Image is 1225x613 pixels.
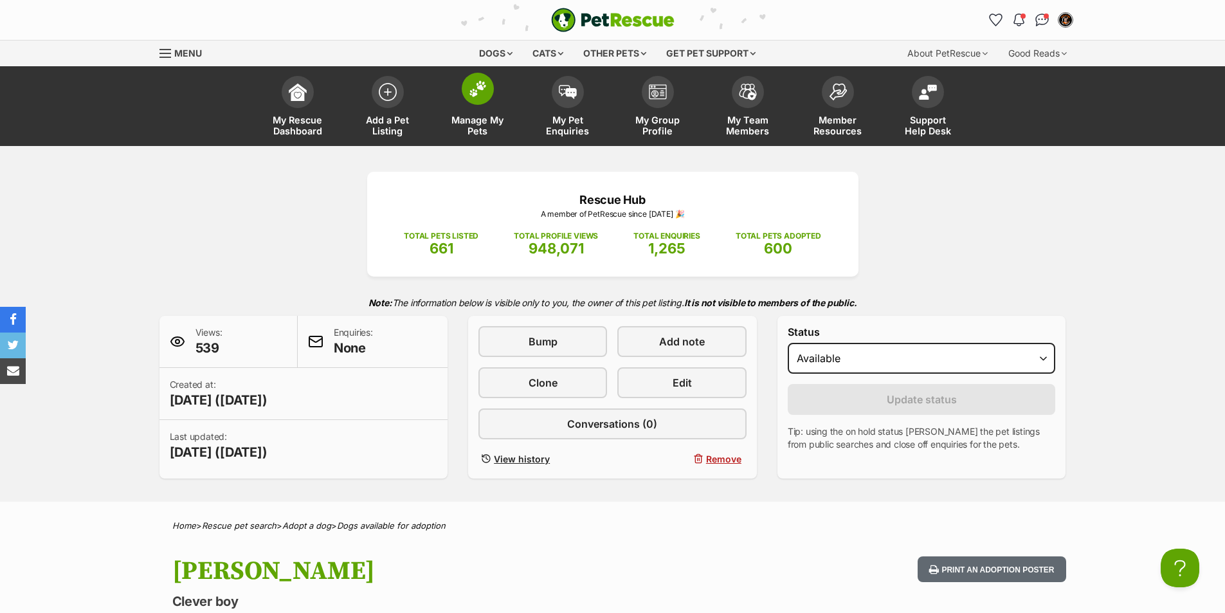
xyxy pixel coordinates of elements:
[172,556,716,586] h1: [PERSON_NAME]
[918,556,1066,583] button: Print an adoption poster
[202,520,277,531] a: Rescue pet search
[386,208,839,220] p: A member of PetRescue since [DATE] 🎉
[999,41,1076,66] div: Good Reads
[478,367,607,398] a: Clone
[788,425,1056,451] p: Tip: using the on hold status [PERSON_NAME] the pet listings from public searches and close off e...
[529,334,558,349] span: Bump
[337,520,446,531] a: Dogs available for adoption
[379,83,397,101] img: add-pet-listing-icon-0afa8454b4691262ce3f59096e99ab1cd57d4a30225e0717b998d2c9b9846f56.svg
[887,392,957,407] span: Update status
[529,375,558,390] span: Clone
[706,452,741,466] span: Remove
[172,592,716,610] p: Clever boy
[919,84,937,100] img: help-desk-icon-fdf02630f3aa405de69fd3d07c3f3aa587a6932b1a1747fa1d2bba05be0121f9.svg
[657,41,765,66] div: Get pet support
[629,114,687,136] span: My Group Profile
[788,384,1056,415] button: Update status
[1059,14,1072,26] img: Rescue Hub profile pic
[551,8,675,32] a: PetRescue
[494,452,550,466] span: View history
[470,41,522,66] div: Dogs
[140,521,1085,531] div: > > >
[539,114,597,136] span: My Pet Enquiries
[1055,10,1076,30] button: My account
[764,240,792,257] span: 600
[559,85,577,99] img: pet-enquiries-icon-7e3ad2cf08bfb03b45e93fb7055b45f3efa6380592205ae92323e6603595dc1f.svg
[986,10,1076,30] ul: Account quick links
[368,297,392,308] strong: Note:
[1009,10,1030,30] button: Notifications
[195,339,222,357] span: 539
[1161,549,1199,587] iframe: Help Scout Beacon - Open
[386,191,839,208] p: Rescue Hub
[648,240,685,257] span: 1,265
[649,84,667,100] img: group-profile-icon-3fa3cf56718a62981997c0bc7e787c4b2cf8bcc04b72c1350f741eb67cf2f40e.svg
[986,10,1006,30] a: Favourites
[172,520,196,531] a: Home
[334,339,373,357] span: None
[617,367,746,398] a: Edit
[613,69,703,146] a: My Group Profile
[514,230,598,242] p: TOTAL PROFILE VIEWS
[253,69,343,146] a: My Rescue Dashboard
[289,83,307,101] img: dashboard-icon-eb2f2d2d3e046f16d808141f083e7271f6b2e854fb5c12c21221c1fb7104beca.svg
[170,378,268,409] p: Created at:
[883,69,973,146] a: Support Help Desk
[633,230,700,242] p: TOTAL ENQUIRIES
[174,48,202,59] span: Menu
[673,375,692,390] span: Edit
[739,84,757,100] img: team-members-icon-5396bd8760b3fe7c0b43da4ab00e1e3bb1a5d9ba89233759b79545d2d3fc5d0d.svg
[793,69,883,146] a: Member Resources
[529,240,584,257] span: 948,071
[1035,14,1049,26] img: chat-41dd97257d64d25036548639549fe6c8038ab92f7586957e7f3b1b290dea8141.svg
[523,41,572,66] div: Cats
[334,326,373,357] p: Enquiries:
[195,326,222,357] p: Views:
[478,326,607,357] a: Bump
[430,240,453,257] span: 661
[1032,10,1053,30] a: Conversations
[788,326,1056,338] label: Status
[433,69,523,146] a: Manage My Pets
[898,41,997,66] div: About PetRescue
[449,114,507,136] span: Manage My Pets
[567,416,657,432] span: Conversations (0)
[899,114,957,136] span: Support Help Desk
[574,41,655,66] div: Other pets
[359,114,417,136] span: Add a Pet Listing
[684,297,857,308] strong: It is not visible to members of the public.
[343,69,433,146] a: Add a Pet Listing
[469,80,487,97] img: manage-my-pets-icon-02211641906a0b7f246fdf0571729dbe1e7629f14944591b6c1af311fb30b64b.svg
[736,230,821,242] p: TOTAL PETS ADOPTED
[809,114,867,136] span: Member Resources
[703,69,793,146] a: My Team Members
[170,443,268,461] span: [DATE] ([DATE])
[478,450,607,468] a: View history
[719,114,777,136] span: My Team Members
[617,326,746,357] a: Add note
[551,8,675,32] img: logo-e224e6f780fb5917bec1dbf3a21bbac754714ae5b6737aabdf751b685950b380.svg
[170,391,268,409] span: [DATE] ([DATE])
[404,230,478,242] p: TOTAL PETS LISTED
[1013,14,1024,26] img: notifications-46538b983faf8c2785f20acdc204bb7945ddae34d4c08c2a6579f10ce5e182be.svg
[478,408,747,439] a: Conversations (0)
[523,69,613,146] a: My Pet Enquiries
[282,520,331,531] a: Adopt a dog
[269,114,327,136] span: My Rescue Dashboard
[159,289,1066,316] p: The information below is visible only to you, the owner of this pet listing.
[170,430,268,461] p: Last updated:
[159,41,211,64] a: Menu
[617,450,746,468] button: Remove
[829,83,847,100] img: member-resources-icon-8e73f808a243e03378d46382f2149f9095a855e16c252ad45f914b54edf8863c.svg
[659,334,705,349] span: Add note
